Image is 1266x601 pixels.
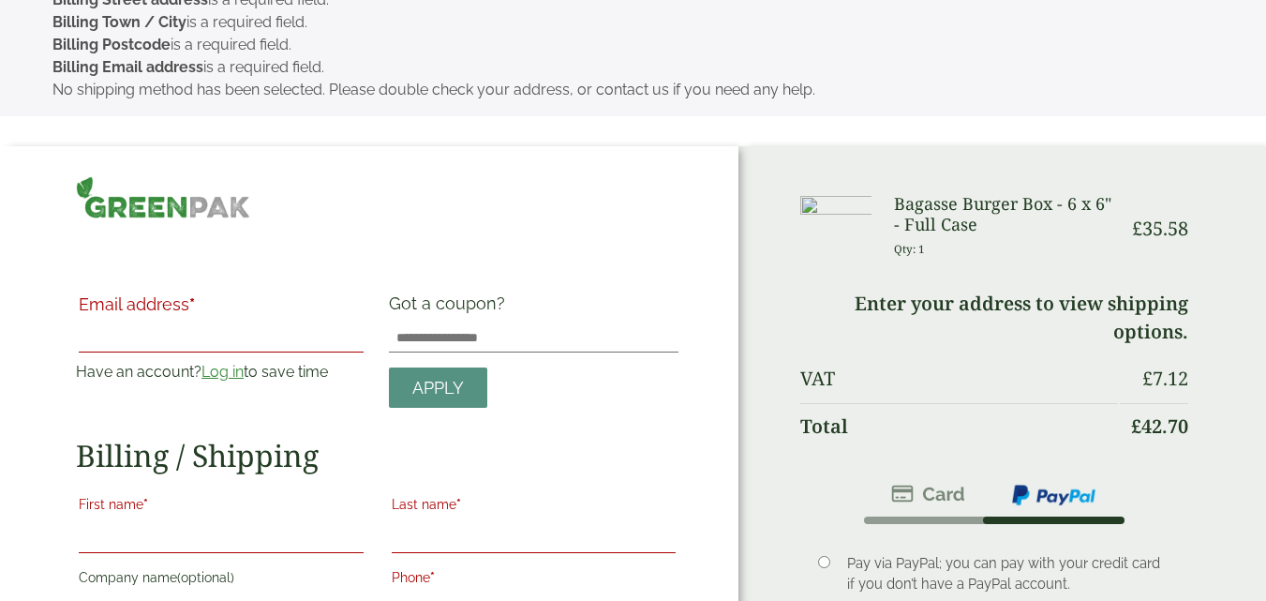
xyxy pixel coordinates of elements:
[456,497,461,512] abbr: required
[1132,216,1142,241] span: £
[76,438,678,473] h2: Billing / Shipping
[1142,366,1153,391] span: £
[52,34,1236,56] li: is a required field.
[894,194,1118,234] h3: Bagasse Burger Box - 6 x 6" - Full Case
[891,483,965,505] img: stripe.png
[800,356,1118,401] th: VAT
[1010,483,1097,507] img: ppcp-gateway.png
[52,36,171,53] strong: Billing Postcode
[1131,413,1141,439] span: £
[76,361,366,383] p: Have an account? to save time
[1131,413,1188,439] bdi: 42.70
[177,570,234,585] span: (optional)
[52,79,1236,101] li: No shipping method has been selected. Please double check your address, or contact us if you need...
[201,363,244,381] a: Log in
[189,294,195,314] abbr: required
[800,281,1188,354] td: Enter your address to view shipping options.
[1142,366,1188,391] bdi: 7.12
[430,570,435,585] abbr: required
[143,497,148,512] abbr: required
[76,176,250,218] img: GreenPak Supplies
[392,491,677,523] label: Last name
[894,242,925,256] small: Qty: 1
[412,378,464,398] span: Apply
[52,13,186,31] strong: Billing Town / City
[52,58,203,76] strong: Billing Email address
[1132,216,1188,241] bdi: 35.58
[52,11,1236,34] li: is a required field.
[847,553,1161,594] p: Pay via PayPal; you can pay with your credit card if you don’t have a PayPal account.
[392,564,677,596] label: Phone
[800,403,1118,449] th: Total
[79,564,364,596] label: Company name
[79,491,364,523] label: First name
[389,293,513,323] label: Got a coupon?
[389,368,487,408] a: Apply
[52,56,1236,79] li: is a required field.
[79,296,364,323] label: Email address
